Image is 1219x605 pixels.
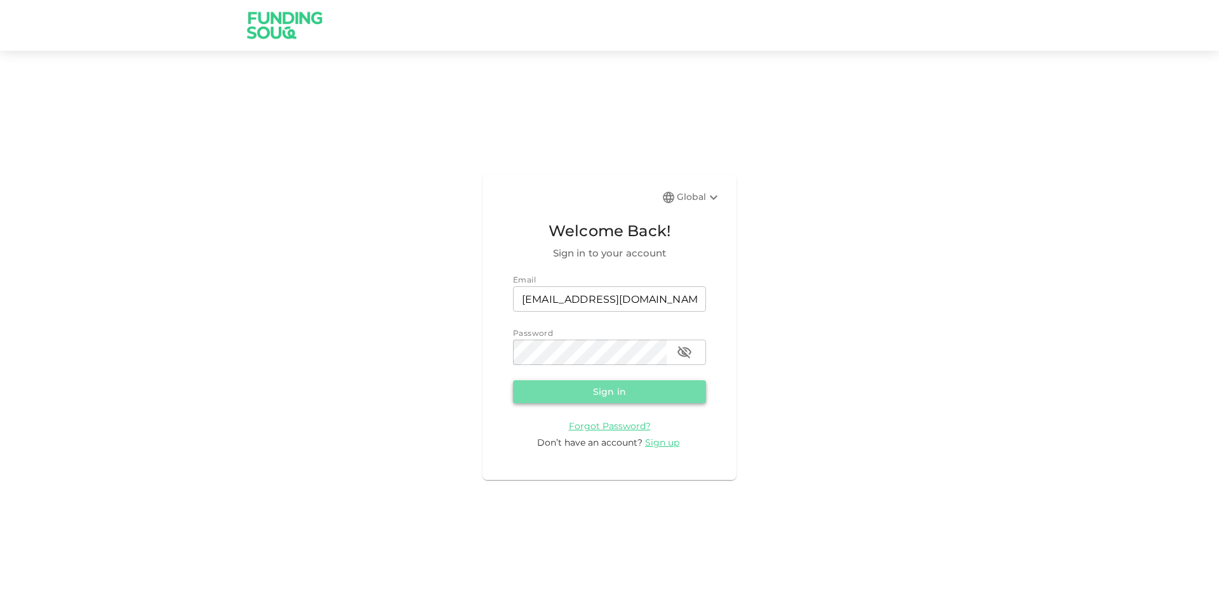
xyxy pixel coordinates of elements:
[513,286,706,312] input: email
[513,340,667,365] input: password
[677,190,721,205] div: Global
[513,275,536,284] span: Email
[513,219,706,243] span: Welcome Back!
[513,246,706,261] span: Sign in to your account
[513,380,706,403] button: Sign in
[537,437,643,448] span: Don’t have an account?
[569,420,651,432] a: Forgot Password?
[645,437,679,448] span: Sign up
[513,328,553,338] span: Password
